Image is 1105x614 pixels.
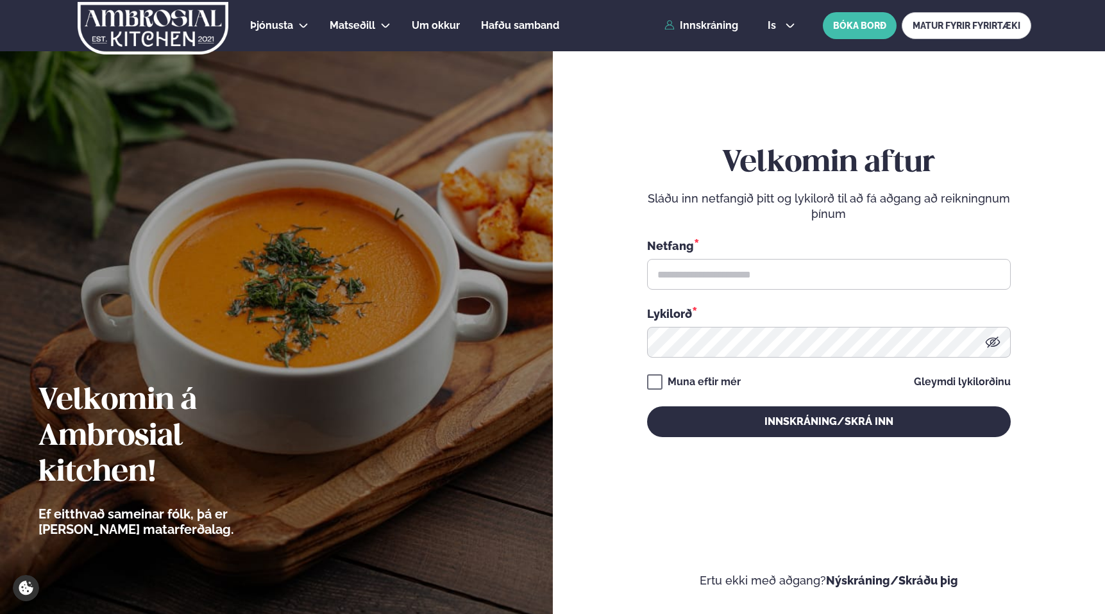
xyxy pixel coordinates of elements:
a: Nýskráning/Skráðu þig [826,574,958,587]
h2: Velkomin á Ambrosial kitchen! [38,383,305,491]
a: MATUR FYRIR FYRIRTÆKI [902,12,1031,39]
button: is [757,21,806,31]
h2: Velkomin aftur [647,145,1011,181]
span: Hafðu samband [481,19,559,31]
button: Innskráning/Skrá inn [647,406,1011,437]
p: Ef eitthvað sameinar fólk, þá er [PERSON_NAME] matarferðalag. [38,506,305,537]
a: Þjónusta [250,18,293,33]
a: Um okkur [412,18,460,33]
button: BÓKA BORÐ [823,12,897,39]
a: Innskráning [664,20,738,31]
span: Um okkur [412,19,460,31]
span: Matseðill [330,19,375,31]
p: Ertu ekki með aðgang? [591,573,1067,588]
div: Lykilorð [647,305,1011,322]
a: Cookie settings [13,575,39,601]
a: Matseðill [330,18,375,33]
span: Þjónusta [250,19,293,31]
div: Netfang [647,237,1011,254]
a: Hafðu samband [481,18,559,33]
span: is [768,21,780,31]
p: Sláðu inn netfangið þitt og lykilorð til að fá aðgang að reikningnum þínum [647,191,1011,222]
a: Gleymdi lykilorðinu [914,377,1011,387]
img: logo [76,2,230,54]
